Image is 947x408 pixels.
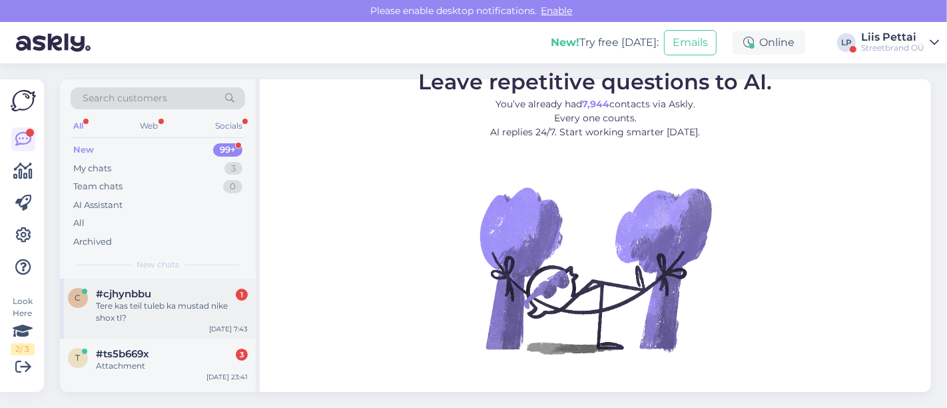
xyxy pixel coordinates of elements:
[96,288,151,300] span: #cjhynbbu
[861,43,924,53] div: Streetbrand OÜ
[861,32,924,43] div: Liis Pettai
[212,117,245,135] div: Socials
[96,348,149,360] span: #ts5b669x
[75,293,81,303] span: c
[551,35,659,51] div: Try free [DATE]:
[73,199,123,212] div: AI Assistant
[551,36,579,49] b: New!
[664,30,717,55] button: Emails
[213,143,242,157] div: 99+
[73,162,111,175] div: My chats
[419,97,773,139] p: You’ve already had contacts via Askly. Every one counts. AI replies 24/7. Start working smarter [...
[96,300,248,324] div: Tere kas teil tuleb ka mustad nike shox tl?
[224,162,242,175] div: 3
[206,372,248,382] div: [DATE] 23:41
[733,31,805,55] div: Online
[11,90,36,111] img: Askly Logo
[138,117,161,135] div: Web
[73,217,85,230] div: All
[475,150,715,390] img: No Chat active
[209,324,248,334] div: [DATE] 7:43
[83,91,167,105] span: Search customers
[582,98,609,110] b: 7,944
[223,180,242,193] div: 0
[419,69,773,95] span: Leave repetitive questions to AI.
[236,349,248,361] div: 3
[11,295,35,355] div: Look Here
[73,143,94,157] div: New
[11,343,35,355] div: 2 / 3
[236,289,248,301] div: 1
[73,235,112,249] div: Archived
[861,32,939,53] a: Liis PettaiStreetbrand OÜ
[71,117,86,135] div: All
[837,33,856,52] div: LP
[537,5,577,17] span: Enable
[76,353,81,363] span: t
[73,180,123,193] div: Team chats
[96,360,248,372] div: Attachment
[137,259,179,271] span: New chats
